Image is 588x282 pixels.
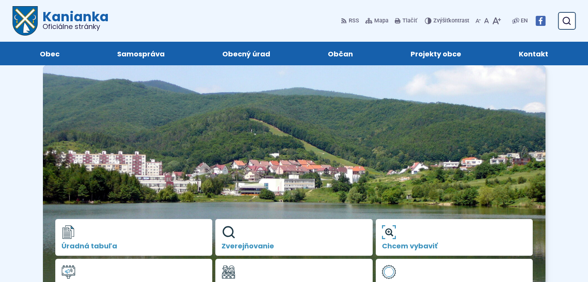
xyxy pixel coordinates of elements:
[341,13,361,29] a: RSS
[38,10,109,30] h1: Kanianka
[12,6,38,36] img: Prejsť na domovskú stránku
[43,23,109,30] span: Oficiálne stránky
[382,242,527,250] span: Chcem vybaviť
[390,42,482,65] a: Projekty obce
[535,16,545,26] img: Prejsť na Facebook stránku
[521,16,528,25] span: EN
[349,16,359,25] span: RSS
[328,42,353,65] span: Občan
[519,16,529,25] a: EN
[40,42,60,65] span: Obec
[474,13,482,29] button: Zmenšiť veľkosť písma
[117,42,165,65] span: Samospráva
[96,42,186,65] a: Samospráva
[19,42,80,65] a: Obec
[12,6,109,36] a: Logo Kanianka, prejsť na domovskú stránku.
[491,13,503,29] button: Zväčšiť veľkosť písma
[374,16,389,25] span: Mapa
[498,42,569,65] a: Kontakt
[411,42,461,65] span: Projekty obce
[307,42,374,65] a: Občan
[393,13,419,29] button: Tlačiť
[364,13,390,29] a: Mapa
[201,42,291,65] a: Obecný úrad
[433,17,448,24] span: Zvýšiť
[425,13,471,29] button: Zvýšiťkontrast
[222,242,366,250] span: Zverejňovanie
[55,219,213,256] a: Úradná tabuľa
[482,13,491,29] button: Nastaviť pôvodnú veľkosť písma
[519,42,548,65] span: Kontakt
[433,18,469,24] span: kontrast
[376,219,533,256] a: Chcem vybaviť
[215,219,373,256] a: Zverejňovanie
[61,242,206,250] span: Úradná tabuľa
[222,42,270,65] span: Obecný úrad
[402,18,417,24] span: Tlačiť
